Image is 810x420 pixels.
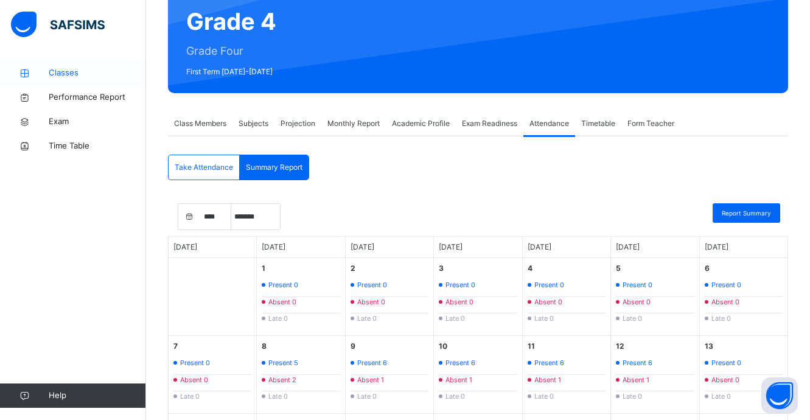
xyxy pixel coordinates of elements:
span: Projection [281,118,315,129]
span: Late 0 [534,391,554,402]
div: Absent 0 [528,296,606,307]
div: Events for day 4 [523,258,611,336]
div: Day of Week [257,237,345,258]
div: Absent 1 [616,374,694,385]
span: Present 6 [357,358,387,368]
span: Present 0 [357,280,387,290]
div: Late 0 [262,391,340,402]
div: Day of Week [611,237,699,258]
div: Day of Week [700,237,788,258]
div: Absent 0 [616,296,694,307]
span: Classes [49,67,146,79]
div: 2 [351,263,355,274]
span: Late 0 [445,313,465,324]
span: Absent 1 [357,375,384,385]
span: Present 0 [445,280,475,290]
div: Late 0 [705,391,783,402]
span: Monthly Report [327,118,380,129]
div: Late 0 [616,313,694,324]
div: Present 0 [705,280,783,290]
div: Late 0 [616,391,694,402]
div: Present 0 [705,358,783,368]
div: Current Month [178,203,256,230]
span: Present 0 [623,280,652,290]
div: Events for day 12 [611,336,699,414]
span: Performance Report [49,91,146,103]
span: Late 0 [445,391,465,402]
span: Absent 0 [623,297,651,307]
div: 12 [616,341,624,352]
span: Form Teacher [627,118,674,129]
span: Exam Readiness [462,118,517,129]
span: Absent 1 [534,375,561,385]
span: Time Table [49,140,146,152]
div: Late 0 [173,391,251,402]
div: Late 0 [439,313,517,324]
span: Present 5 [268,358,298,368]
div: 1 [262,263,265,274]
div: Empty Day [169,258,257,336]
div: Absent 0 [705,296,783,307]
span: Class Members [174,118,226,129]
div: Absent 0 [705,374,783,385]
div: Present 6 [439,358,517,368]
div: 9 [351,341,355,352]
span: Attendance [529,118,569,129]
span: Late 0 [623,313,642,324]
span: Late 0 [180,391,200,402]
span: Academic Profile [392,118,450,129]
div: Day of Week [169,237,257,258]
div: Events for day 10 [434,336,522,414]
div: Late 0 [528,391,606,402]
span: Late 0 [357,313,377,324]
div: Events for day 8 [257,336,345,414]
div: Present 0 [262,280,340,290]
div: Absent 0 [439,296,517,307]
div: Events for day 9 [346,336,434,414]
span: Absent 0 [711,375,739,385]
span: Late 0 [711,391,731,402]
div: Late 0 [705,313,783,324]
div: Events for day 6 [700,258,788,336]
span: Report Summary [722,209,771,218]
span: Late 0 [534,313,554,324]
div: 4 [528,263,532,274]
div: Late 0 [262,313,340,324]
span: Present 6 [534,358,564,368]
div: 13 [705,341,713,352]
span: Help [49,390,145,402]
div: Present 0 [173,358,251,368]
div: Late 0 [351,313,428,324]
span: Absent 0 [357,297,385,307]
div: Absent 0 [351,296,428,307]
span: Absent 0 [534,297,562,307]
div: Present 5 [262,358,340,368]
div: Events for day 13 [700,336,788,414]
div: 6 [705,263,710,274]
span: Absent 0 [445,297,473,307]
div: 7 [173,341,178,352]
div: Events for day 2 [346,258,434,336]
div: 8 [262,341,267,352]
div: Absent 2 [262,374,340,385]
span: Take Attendance [175,162,233,173]
span: Subjects [239,118,268,129]
span: Late 0 [623,391,642,402]
span: Exam [49,116,146,128]
div: 10 [439,341,447,352]
span: Present 0 [711,358,741,368]
span: Absent 0 [711,297,739,307]
div: 3 [439,263,444,274]
div: Events for day 5 [611,258,699,336]
div: Events for day 7 [169,336,257,414]
span: Late 0 [357,391,377,402]
span: Late 0 [711,313,731,324]
div: Events for day 3 [434,258,522,336]
div: Present 6 [351,358,428,368]
div: Present 6 [616,358,694,368]
span: Present 0 [180,358,210,368]
div: Late 0 [351,391,428,402]
div: Absent 1 [351,374,428,385]
span: Present 0 [711,280,741,290]
div: Present 0 [351,280,428,290]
